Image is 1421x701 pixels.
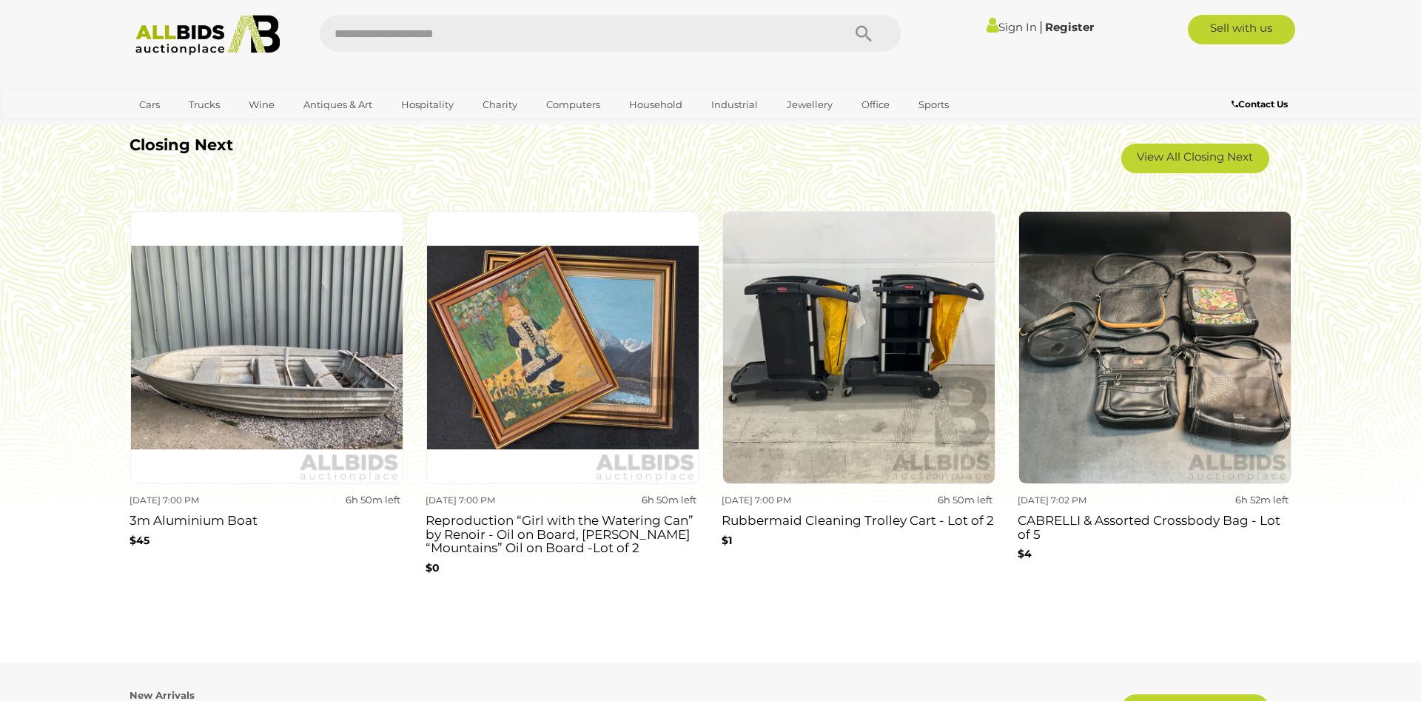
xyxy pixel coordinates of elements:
[130,210,403,593] a: [DATE] 7:00 PM 6h 50m left 3m Aluminium Boat $45
[537,93,610,117] a: Computers
[239,93,284,117] a: Wine
[426,510,699,555] h3: Reproduction “Girl with the Watering Can” by Renoir - Oil on Board, [PERSON_NAME] “Mountains” Oil...
[722,534,732,547] b: $1
[1018,492,1149,509] div: [DATE] 7:02 PM
[294,93,382,117] a: Antiques & Art
[722,210,995,593] a: [DATE] 7:00 PM 6h 50m left Rubbermaid Cleaning Trolley Cart - Lot of 2 $1
[1045,20,1094,34] a: Register
[130,211,403,484] img: 3m Aluminium Boat
[1018,211,1291,484] img: CABRELLI & Assorted Crossbody Bag - Lot of 5
[722,510,995,528] h3: Rubbermaid Cleaning Trolley Cart - Lot of 2
[426,492,557,509] div: [DATE] 7:00 PM
[127,15,288,56] img: Allbids.com.au
[777,93,842,117] a: Jewellery
[130,534,150,547] b: $45
[987,20,1037,34] a: Sign In
[392,93,463,117] a: Hospitality
[1018,547,1032,560] b: $4
[473,93,527,117] a: Charity
[722,492,853,509] div: [DATE] 7:00 PM
[1121,144,1269,173] a: View All Closing Next
[852,93,899,117] a: Office
[1232,96,1291,113] a: Contact Us
[1018,510,1291,541] h3: CABRELLI & Assorted Crossbody Bag - Lot of 5
[1039,19,1043,35] span: |
[426,210,699,593] a: [DATE] 7:00 PM 6h 50m left Reproduction “Girl with the Watering Can” by Renoir - Oil on Board, [P...
[346,494,400,506] strong: 6h 50m left
[1235,494,1289,506] strong: 6h 52m left
[179,93,229,117] a: Trucks
[130,93,169,117] a: Cars
[1188,15,1295,44] a: Sell with us
[1232,98,1288,110] b: Contact Us
[722,211,995,484] img: Rubbermaid Cleaning Trolley Cart - Lot of 2
[426,561,440,574] b: $0
[130,117,254,141] a: [GEOGRAPHIC_DATA]
[642,494,696,506] strong: 6h 50m left
[909,93,958,117] a: Sports
[827,15,901,52] button: Search
[130,689,195,701] b: New Arrivals
[130,135,233,154] b: Closing Next
[938,494,992,506] strong: 6h 50m left
[130,492,261,509] div: [DATE] 7:00 PM
[426,211,699,484] img: Reproduction “Girl with the Watering Can” by Renoir - Oil on Board, Richard Hansen “Mountains” Oi...
[130,510,403,528] h3: 3m Aluminium Boat
[702,93,767,117] a: Industrial
[1018,210,1291,593] a: [DATE] 7:02 PM 6h 52m left CABRELLI & Assorted Crossbody Bag - Lot of 5 $4
[619,93,692,117] a: Household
